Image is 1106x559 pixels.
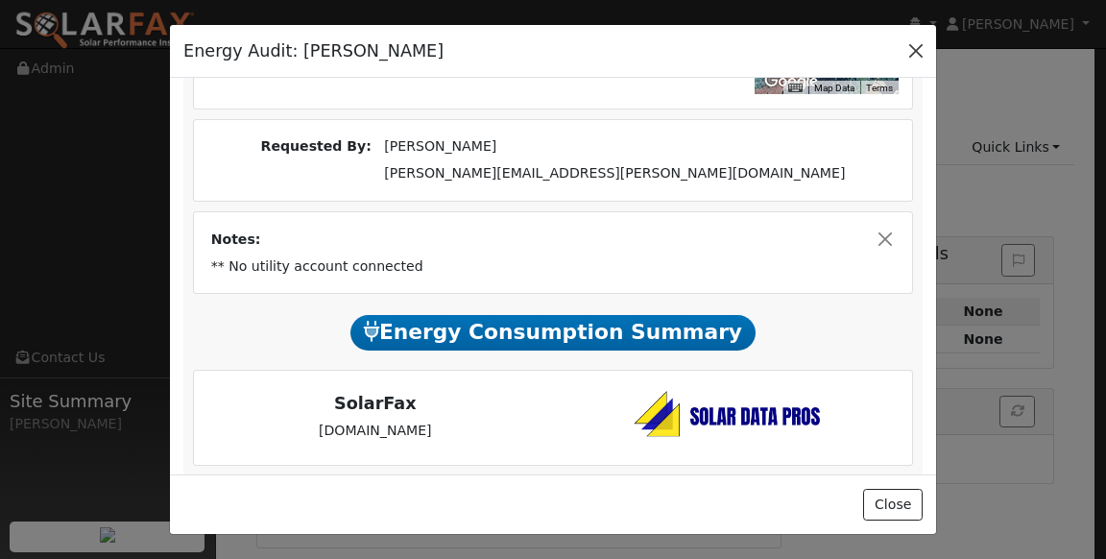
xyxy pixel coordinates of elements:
[381,134,849,160] td: [PERSON_NAME]
[183,38,444,63] h5: Energy Audit: [PERSON_NAME]
[207,253,899,279] td: ** No utility account connected
[334,394,417,413] strong: SolarFax
[759,69,823,94] a: Open this area in Google Maps (opens a new window)
[759,69,823,94] img: Google
[863,489,922,522] button: Close
[350,315,756,351] span: Energy Consumption Summary
[198,394,553,441] div: [DOMAIN_NAME]
[875,230,895,250] button: Close
[788,82,802,95] button: Keyboard shortcuts
[211,231,261,247] strong: Notes:
[261,138,372,154] strong: Requested By:
[384,165,845,181] span: [PERSON_NAME][EMAIL_ADDRESS][PERSON_NAME][DOMAIN_NAME]
[626,384,836,451] img: Solar Data Pros Logo
[866,83,893,93] a: Terms (opens in new tab)
[814,82,854,95] button: Map Data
